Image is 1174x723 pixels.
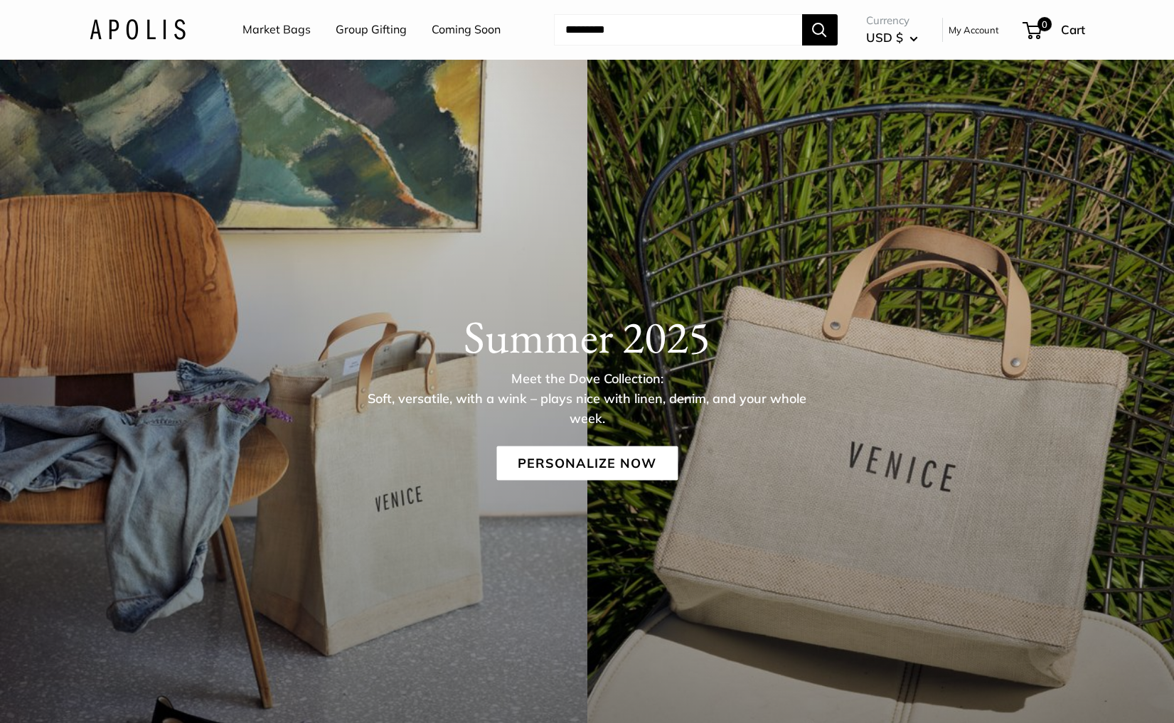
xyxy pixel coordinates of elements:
a: My Account [949,21,999,38]
span: Cart [1061,22,1085,37]
span: 0 [1037,17,1051,31]
input: Search... [554,14,802,45]
span: USD $ [866,30,903,45]
p: Meet the Dove Collection: Soft, versatile, with a wink – plays nice with linen, denim, and your w... [356,369,818,429]
img: Apolis [90,19,186,40]
a: Group Gifting [336,19,407,41]
button: Search [802,14,838,45]
a: 0 Cart [1024,18,1085,41]
a: Coming Soon [432,19,501,41]
button: USD $ [866,26,918,49]
h1: Summer 2025 [90,310,1085,364]
span: Currency [866,11,918,31]
a: Personalize Now [496,446,678,481]
a: Market Bags [242,19,311,41]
